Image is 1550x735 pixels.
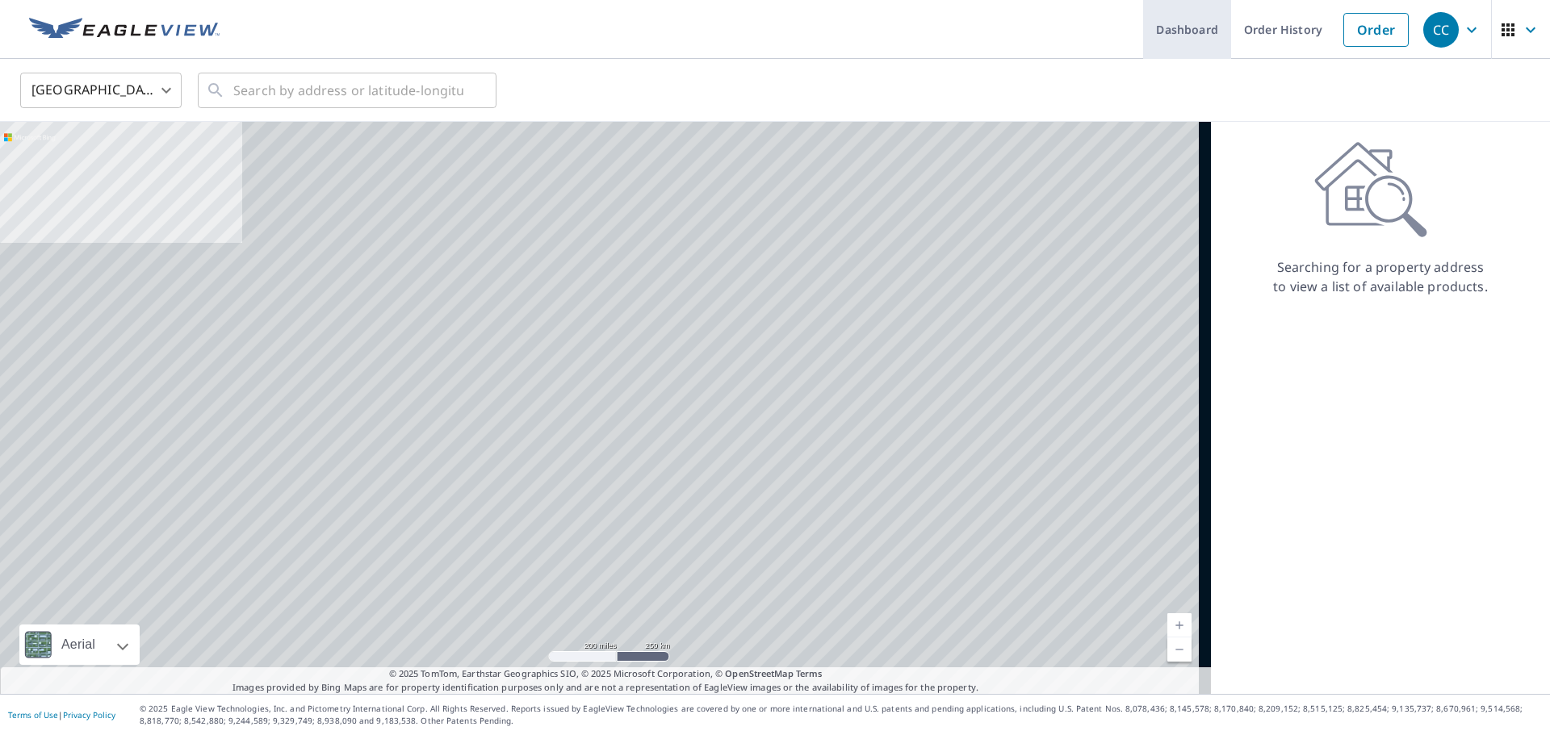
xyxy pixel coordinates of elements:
[725,667,793,679] a: OpenStreetMap
[1167,613,1192,637] a: Current Level 5, Zoom In
[20,68,182,113] div: [GEOGRAPHIC_DATA]
[140,703,1542,727] p: © 2025 Eagle View Technologies, Inc. and Pictometry International Corp. All Rights Reserved. Repo...
[389,667,823,681] span: © 2025 TomTom, Earthstar Geographics SIO, © 2025 Microsoft Corporation, ©
[8,709,58,720] a: Terms of Use
[1343,13,1409,47] a: Order
[233,68,463,113] input: Search by address or latitude-longitude
[1167,637,1192,662] a: Current Level 5, Zoom Out
[796,667,823,679] a: Terms
[57,624,100,665] div: Aerial
[19,624,140,665] div: Aerial
[29,18,220,42] img: EV Logo
[8,710,115,720] p: |
[1272,257,1489,296] p: Searching for a property address to view a list of available products.
[1423,12,1459,48] div: CC
[63,709,115,720] a: Privacy Policy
